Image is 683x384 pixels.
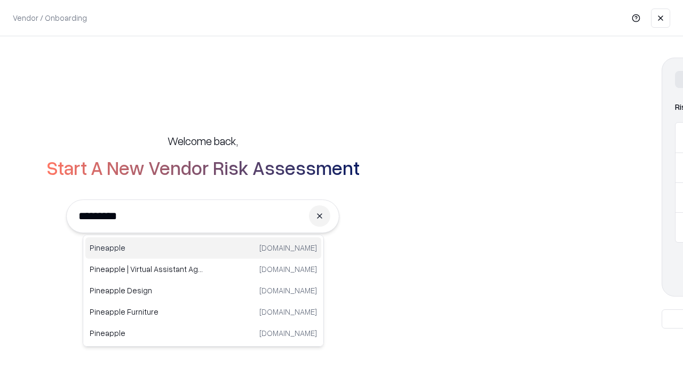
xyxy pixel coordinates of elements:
p: [DOMAIN_NAME] [259,327,317,339]
p: [DOMAIN_NAME] [259,263,317,275]
h2: Start A New Vendor Risk Assessment [46,157,360,178]
p: [DOMAIN_NAME] [259,306,317,317]
p: Pineapple | Virtual Assistant Agency [90,263,203,275]
p: Vendor / Onboarding [13,12,87,23]
p: Pineapple Furniture [90,306,203,317]
p: [DOMAIN_NAME] [259,242,317,253]
p: Pineapple [90,327,203,339]
p: Pineapple [90,242,203,253]
h5: Welcome back, [168,133,238,148]
p: Pineapple Design [90,285,203,296]
p: [DOMAIN_NAME] [259,285,317,296]
div: Suggestions [83,235,324,347]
